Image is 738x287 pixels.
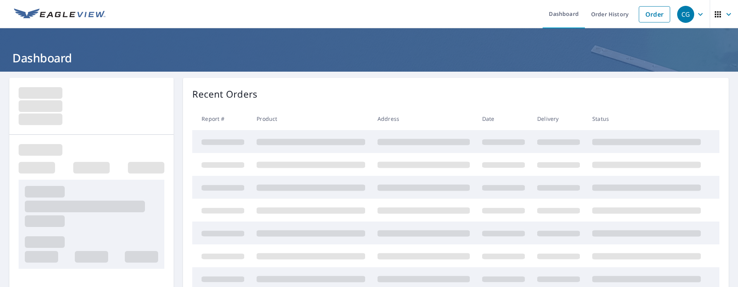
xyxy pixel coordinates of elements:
[639,6,670,22] a: Order
[250,107,371,130] th: Product
[371,107,476,130] th: Address
[531,107,586,130] th: Delivery
[192,87,257,101] p: Recent Orders
[192,107,250,130] th: Report #
[9,50,729,66] h1: Dashboard
[476,107,531,130] th: Date
[586,107,707,130] th: Status
[14,9,105,20] img: EV Logo
[677,6,694,23] div: CG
